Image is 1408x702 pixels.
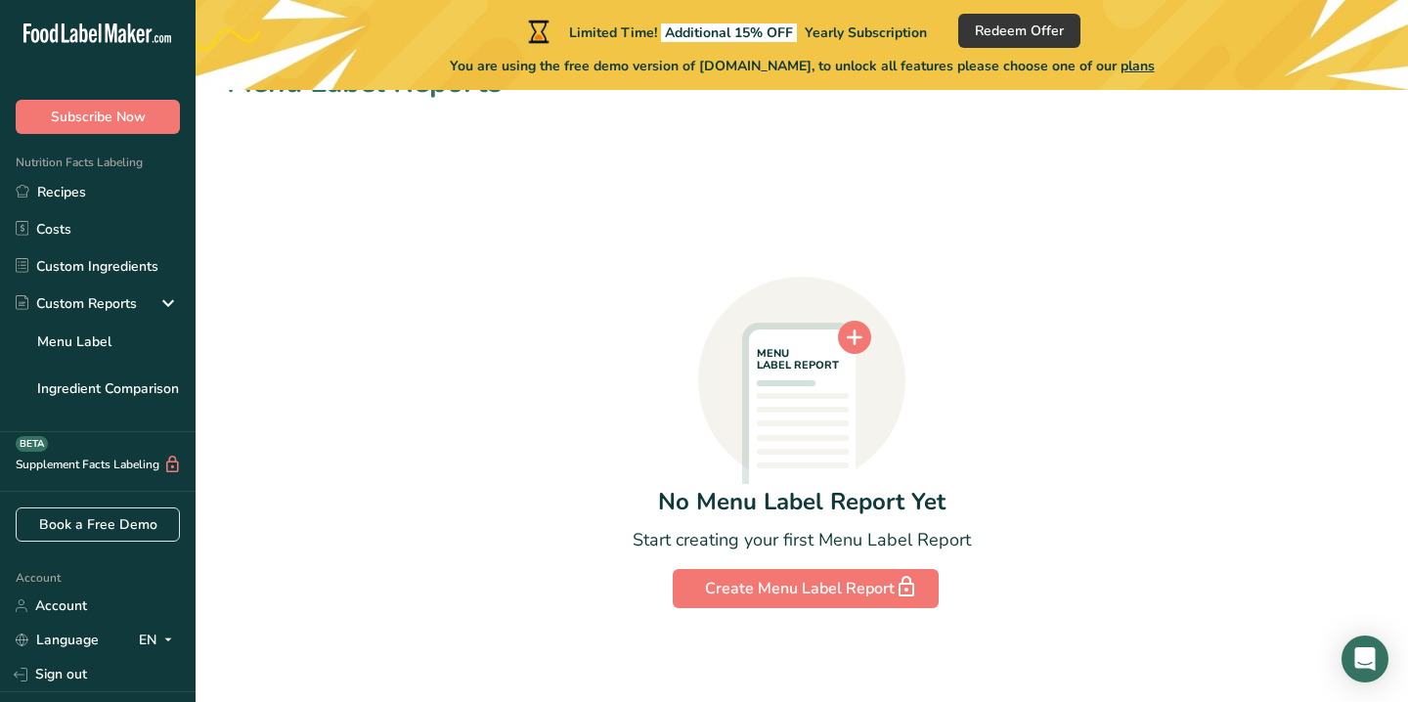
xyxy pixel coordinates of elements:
[524,20,927,43] div: Limited Time!
[633,527,971,553] div: Start creating your first Menu Label Report
[51,107,146,127] span: Subscribe Now
[16,100,180,134] button: Subscribe Now
[16,436,48,452] div: BETA
[661,23,797,42] span: Additional 15% OFF
[1342,636,1388,682] div: Open Intercom Messenger
[805,23,927,42] span: Yearly Subscription
[16,623,99,657] a: Language
[16,507,180,542] a: Book a Free Demo
[139,629,180,652] div: EN
[705,575,906,602] div: Create Menu Label Report
[16,293,137,314] div: Custom Reports
[958,14,1080,48] button: Redeem Offer
[757,358,839,373] tspan: LABEL REPORT
[975,21,1064,41] span: Redeem Offer
[658,484,946,519] div: No Menu Label Report Yet
[673,569,939,608] button: Create Menu Label Report
[1121,57,1155,75] span: plans
[757,346,789,361] tspan: MENU
[450,56,1155,76] span: You are using the free demo version of [DOMAIN_NAME], to unlock all features please choose one of...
